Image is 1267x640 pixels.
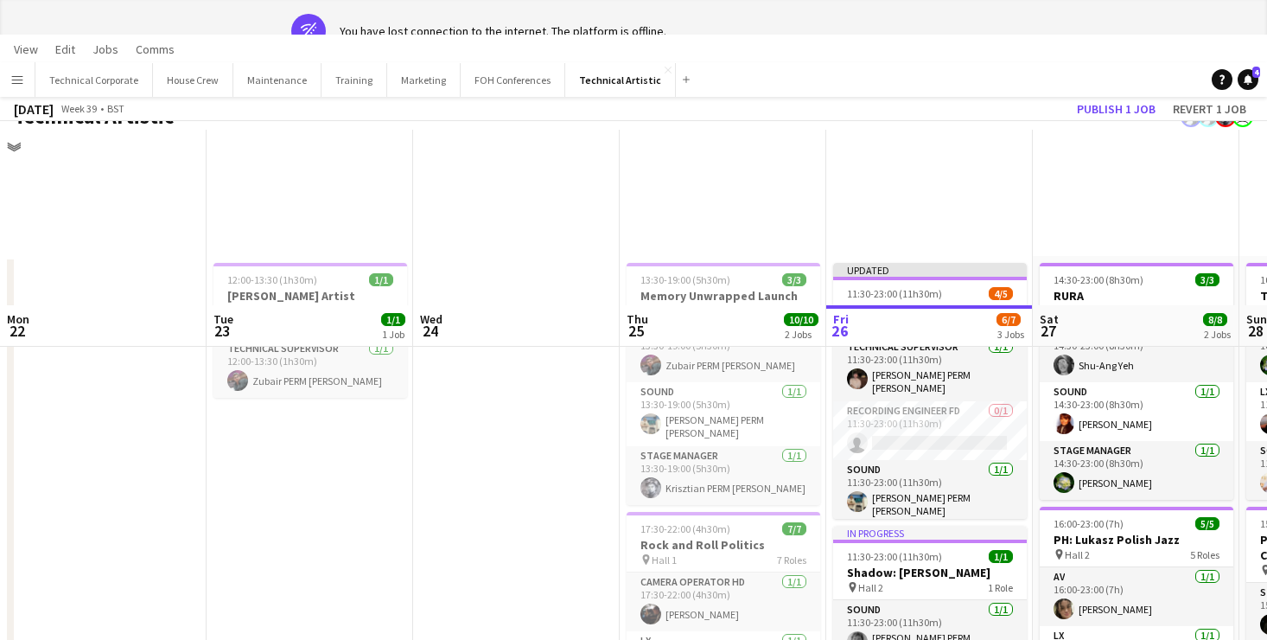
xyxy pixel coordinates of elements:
[833,460,1027,524] app-card-role: Sound1/111:30-23:00 (11h30m)[PERSON_NAME] PERM [PERSON_NAME]
[1040,323,1233,382] app-card-role: LX1/114:30-23:00 (8h30m)Shu-Ang Yeh
[996,313,1021,326] span: 6/7
[1065,548,1090,561] span: Hall 2
[387,63,461,97] button: Marketing
[1040,532,1233,547] h3: PH: Lukasz Polish Jazz
[833,263,1027,519] app-job-card: Updated11:30-23:00 (11h30m)4/5[PERSON_NAME] Hall 25 RolesTechnical Supervisor1/111:30-23:00 (11h3...
[627,263,820,505] app-job-card: 13:30-19:00 (5h30m)3/3Memory Unwrapped Launch Hall 23 RolesLX1/113:30-19:00 (5h30m)Zubair PERM [P...
[1040,567,1233,626] app-card-role: AV1/116:00-23:00 (7h)[PERSON_NAME]
[858,581,883,594] span: Hall 2
[988,581,1013,594] span: 1 Role
[1040,311,1059,327] span: Sat
[847,287,942,300] span: 11:30-23:00 (11h30m)
[565,63,676,97] button: Technical Artistic
[1040,288,1233,304] h3: RURA
[4,321,29,341] span: 22
[129,38,181,61] a: Comms
[340,23,666,39] div: You have lost connection to the internet. The platform is offline.
[7,38,45,61] a: View
[213,263,407,398] app-job-card: 12:00-13:30 (1h30m)1/1[PERSON_NAME] Artist Session STP1 RoleTechnical Supervisor1/112:00-13:30 (1...
[782,273,806,286] span: 3/3
[136,42,175,57] span: Comms
[461,63,565,97] button: FOH Conferences
[7,311,29,327] span: Mon
[1195,517,1219,530] span: 5/5
[782,522,806,535] span: 7/7
[35,63,153,97] button: Technical Corporate
[55,42,75,57] span: Edit
[627,288,820,304] h3: Memory Unwrapped Launch
[1040,263,1233,500] app-job-card: 14:30-23:00 (8h30m)3/3RURA Hall 13 RolesLX1/114:30-23:00 (8h30m)Shu-Ang YehSound1/114:30-23:00 (8...
[777,304,806,317] span: 3 Roles
[233,63,322,97] button: Maintenance
[1244,321,1267,341] span: 28
[153,63,233,97] button: House Crew
[833,263,1027,277] div: Updated
[640,522,730,535] span: 17:30-22:00 (4h30m)
[1065,304,1090,317] span: Hall 1
[833,337,1027,401] app-card-role: Technical Supervisor1/111:30-23:00 (11h30m)[PERSON_NAME] PERM [PERSON_NAME]
[107,102,124,115] div: BST
[213,311,233,327] span: Tue
[1054,517,1124,530] span: 16:00-23:00 (7h)
[624,321,648,341] span: 25
[1054,273,1143,286] span: 14:30-23:00 (8h30m)
[784,313,818,326] span: 10/10
[785,328,818,341] div: 2 Jobs
[14,100,54,118] div: [DATE]
[1238,69,1258,90] a: 4
[1252,67,1260,78] span: 4
[1203,313,1227,326] span: 8/8
[86,38,125,61] a: Jobs
[997,328,1024,341] div: 3 Jobs
[833,526,1027,540] div: In progress
[1190,548,1219,561] span: 5 Roles
[1040,382,1233,441] app-card-role: Sound1/114:30-23:00 (8h30m)[PERSON_NAME]
[227,273,317,286] span: 12:00-13:30 (1h30m)
[831,321,849,341] span: 26
[833,401,1027,460] app-card-role: Recording Engineer FD0/111:30-23:00 (11h30m)
[989,550,1013,563] span: 1/1
[627,382,820,446] app-card-role: Sound1/113:30-19:00 (5h30m)[PERSON_NAME] PERM [PERSON_NAME]
[847,550,942,563] span: 11:30-23:00 (11h30m)
[213,339,407,398] app-card-role: Technical Supervisor1/112:00-13:30 (1h30m)Zubair PERM [PERSON_NAME]
[1246,311,1267,327] span: Sun
[382,328,404,341] div: 1 Job
[989,287,1013,300] span: 4/5
[1166,98,1253,120] button: Revert 1 job
[627,311,648,327] span: Thu
[57,102,100,115] span: Week 39
[420,311,442,327] span: Wed
[1195,273,1219,286] span: 3/3
[1040,441,1233,500] app-card-role: Stage Manager1/114:30-23:00 (8h30m)[PERSON_NAME]
[627,573,820,631] app-card-role: Camera Operator HD1/117:30-22:00 (4h30m)[PERSON_NAME]
[417,321,442,341] span: 24
[652,554,677,566] span: Hall 1
[1204,328,1231,341] div: 2 Jobs
[652,304,677,317] span: Hall 2
[211,321,233,341] span: 23
[1037,321,1059,341] span: 27
[640,273,730,286] span: 13:30-19:00 (5h30m)
[627,323,820,382] app-card-role: LX1/113:30-19:00 (5h30m)Zubair PERM [PERSON_NAME]
[833,311,849,327] span: Fri
[833,302,1027,317] h3: [PERSON_NAME]
[833,565,1027,580] h3: Shadow: [PERSON_NAME]
[1070,98,1162,120] button: Publish 1 job
[48,38,82,61] a: Edit
[1190,304,1219,317] span: 3 Roles
[777,554,806,566] span: 7 Roles
[381,313,405,326] span: 1/1
[627,446,820,505] app-card-role: Stage Manager1/113:30-19:00 (5h30m)Krisztian PERM [PERSON_NAME]
[92,42,118,57] span: Jobs
[14,42,38,57] span: View
[213,288,407,319] h3: [PERSON_NAME] Artist Session
[627,537,820,553] h3: Rock and Roll Politics
[369,273,393,286] span: 1/1
[322,63,387,97] button: Training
